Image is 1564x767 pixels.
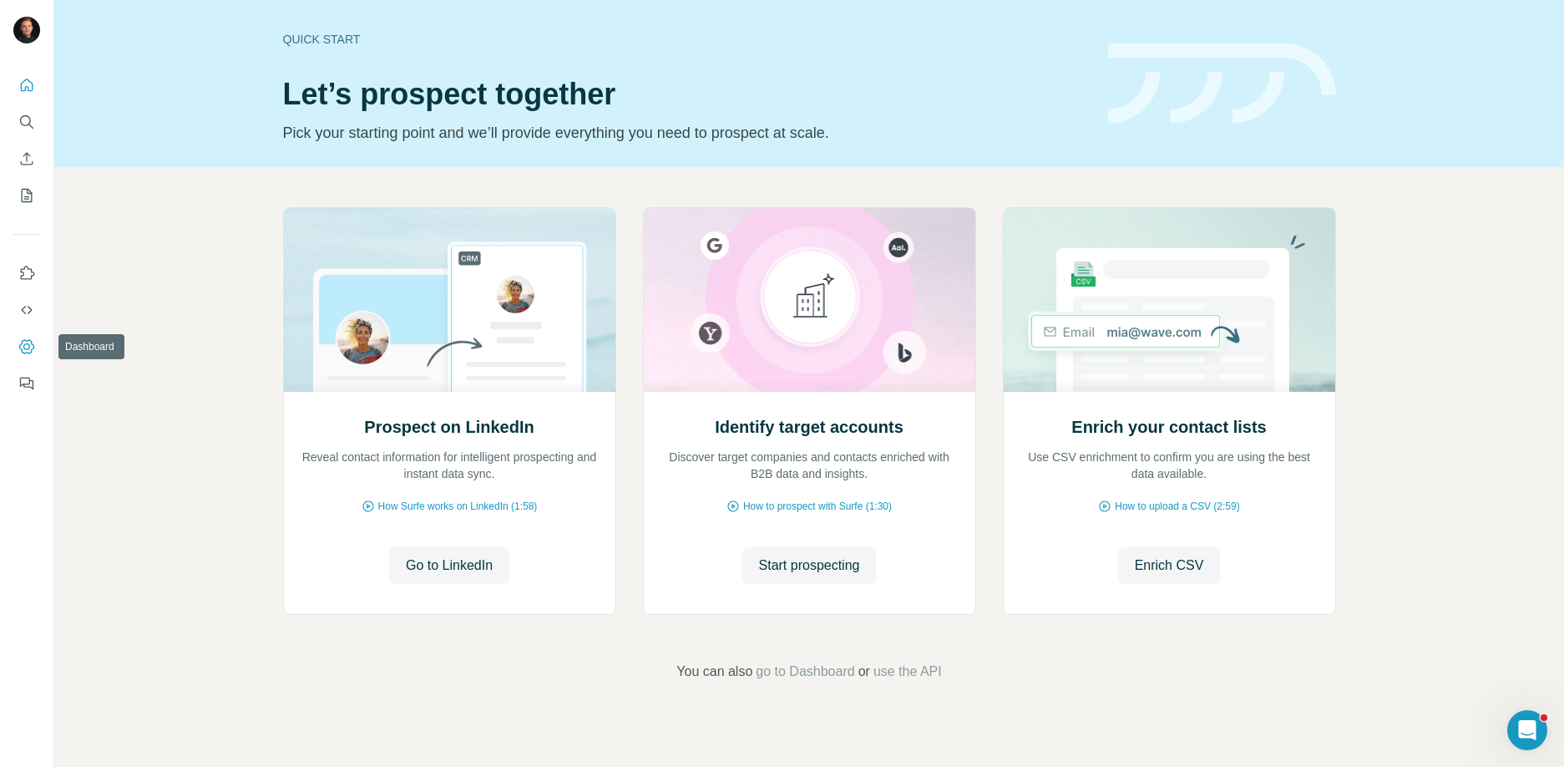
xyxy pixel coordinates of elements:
[13,368,40,399] button: Feedback
[283,78,1088,111] h1: Let’s prospect together
[283,121,1088,145] p: Pick your starting point and we’ll provide everything you need to prospect at scale.
[759,556,860,576] span: Start prospecting
[283,31,1088,48] div: Quick start
[715,415,903,439] h2: Identify target accounts
[364,415,534,439] h2: Prospect on LinkedIn
[283,208,616,392] img: Prospect on LinkedIn
[378,499,538,514] span: How Surfe works on LinkedIn (1:58)
[743,499,892,514] span: How to prospect with Surfe (1:30)
[13,332,40,362] button: Dashboard
[13,107,40,137] button: Search
[643,208,976,392] img: Identify target accounts
[13,17,40,43] img: Avatar
[13,70,40,100] button: Quick start
[13,180,40,211] button: My lists
[301,449,599,482] p: Reveal contact information for intelligent prospecting and instant data sync.
[742,547,877,584] button: Start prospecting
[873,662,942,682] button: use the API
[1020,449,1319,482] p: Use CSV enrichment to confirm you are using the best data available.
[1115,499,1239,514] span: How to upload a CSV (2:59)
[1507,710,1547,750] iframe: Intercom live chat
[676,662,752,682] span: You can also
[1003,208,1336,392] img: Enrich your contact lists
[13,295,40,325] button: Use Surfe API
[756,662,854,682] button: go to Dashboard
[406,556,493,576] span: Go to LinkedIn
[1118,547,1221,584] button: Enrich CSV
[1108,43,1336,124] img: banner
[13,258,40,288] button: Use Surfe on LinkedIn
[858,662,870,682] span: or
[13,144,40,174] button: Enrich CSV
[389,547,509,584] button: Go to LinkedIn
[1071,415,1266,439] h2: Enrich your contact lists
[1135,556,1204,576] span: Enrich CSV
[661,449,959,482] p: Discover target companies and contacts enriched with B2B data and insights.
